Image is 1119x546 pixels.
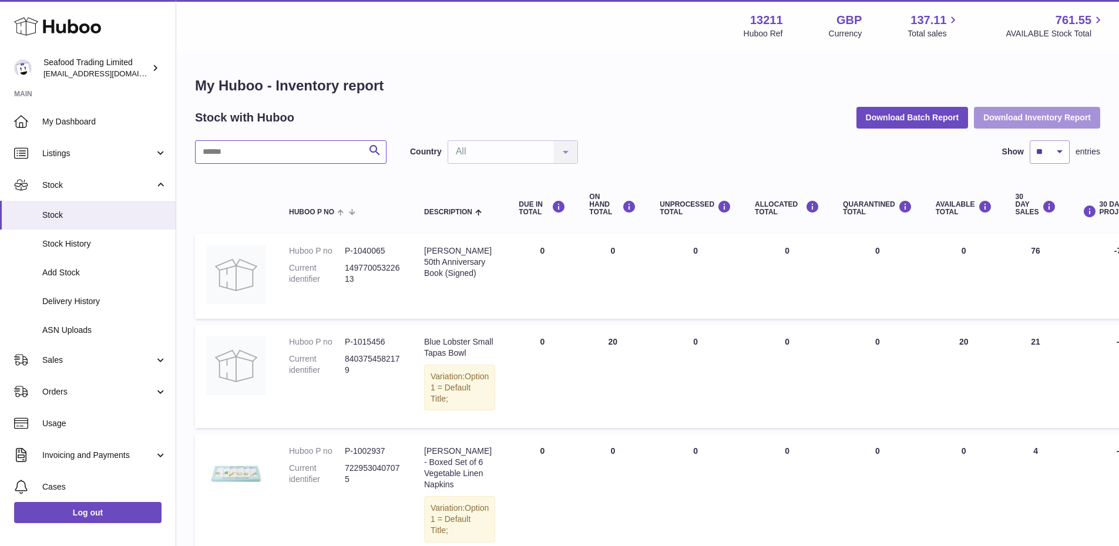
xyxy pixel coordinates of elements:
[345,463,401,485] dd: 7229530407075
[207,336,266,395] img: product image
[1076,146,1100,157] span: entries
[289,245,345,257] dt: Huboo P no
[660,200,731,216] div: UNPROCESSED Total
[519,200,566,216] div: DUE IN TOTAL
[42,210,167,221] span: Stock
[1056,12,1091,28] span: 761.55
[42,325,167,336] span: ASN Uploads
[424,365,495,411] div: Variation:
[856,107,969,128] button: Download Batch Report
[424,208,472,216] span: Description
[42,481,167,493] span: Cases
[345,336,401,348] dd: P-1015456
[424,245,495,279] div: [PERSON_NAME] 50th Anniversary Book (Signed)
[14,502,162,523] a: Log out
[1016,193,1056,217] div: 30 DAY SALES
[577,234,648,319] td: 0
[744,28,783,39] div: Huboo Ref
[910,12,946,28] span: 137.11
[1004,234,1068,319] td: 76
[431,372,489,403] span: Option 1 = Default Title;
[743,234,831,319] td: 0
[507,325,577,428] td: 0
[908,12,960,39] a: 137.11 Total sales
[42,355,154,366] span: Sales
[424,496,495,542] div: Variation:
[875,337,880,346] span: 0
[42,238,167,250] span: Stock History
[424,446,495,490] div: [PERSON_NAME] - Boxed Set of 6 Vegetable Linen Napkins
[750,12,783,28] strong: 13211
[908,28,960,39] span: Total sales
[195,110,294,126] h2: Stock with Huboo
[42,450,154,461] span: Invoicing and Payments
[755,200,819,216] div: ALLOCATED Total
[42,386,154,397] span: Orders
[410,146,442,157] label: Country
[345,353,401,376] dd: 8403754582179
[289,336,345,348] dt: Huboo P no
[1004,325,1068,428] td: 21
[589,193,636,217] div: ON HAND Total
[345,262,401,285] dd: 14977005322613
[648,325,743,428] td: 0
[42,296,167,307] span: Delivery History
[577,325,648,428] td: 20
[431,503,489,535] span: Option 1 = Default Title;
[875,446,880,456] span: 0
[743,325,831,428] td: 0
[42,418,167,429] span: Usage
[829,28,862,39] div: Currency
[345,446,401,457] dd: P-1002937
[836,12,862,28] strong: GBP
[345,245,401,257] dd: P-1040065
[924,234,1004,319] td: 0
[424,336,495,359] div: Blue Lobster Small Tapas Bowl
[924,325,1004,428] td: 20
[43,69,173,78] span: [EMAIL_ADDRESS][DOMAIN_NAME]
[289,208,334,216] span: Huboo P no
[42,180,154,191] span: Stock
[207,446,266,504] img: product image
[1002,146,1024,157] label: Show
[207,245,266,304] img: product image
[936,200,992,216] div: AVAILABLE Total
[648,234,743,319] td: 0
[42,148,154,159] span: Listings
[843,200,912,216] div: QUARANTINED Total
[289,262,345,285] dt: Current identifier
[507,234,577,319] td: 0
[1006,28,1105,39] span: AVAILABLE Stock Total
[14,59,32,77] img: online@rickstein.com
[42,116,167,127] span: My Dashboard
[195,76,1100,95] h1: My Huboo - Inventory report
[875,246,880,255] span: 0
[289,463,345,485] dt: Current identifier
[289,353,345,376] dt: Current identifier
[1006,12,1105,39] a: 761.55 AVAILABLE Stock Total
[42,267,167,278] span: Add Stock
[43,57,149,79] div: Seafood Trading Limited
[974,107,1100,128] button: Download Inventory Report
[289,446,345,457] dt: Huboo P no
